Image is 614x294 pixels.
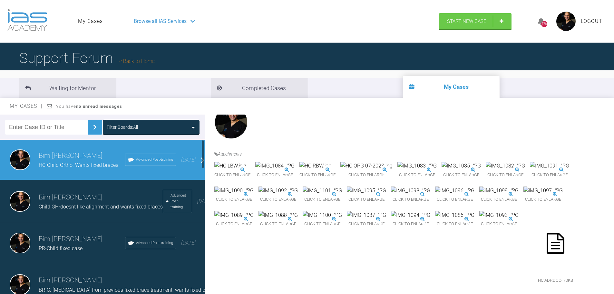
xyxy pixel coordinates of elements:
img: IMG_1084.JPG [255,162,295,170]
span: Browse all IAS Services [134,17,187,25]
input: Enter Case ID or Title [5,120,88,135]
strong: no unread messages [76,104,122,109]
img: chevronRight.28bd32b0.svg [90,122,100,132]
img: IMG_1095.JPG [347,187,386,195]
img: Bim Sawhney [10,191,30,212]
img: Bim Sawhney [214,106,248,139]
span: BR-C. [MEDICAL_DATA] from previous fixed brace treatment. wants fixed braces again and not aligners. [39,287,271,293]
span: HC-Child Ortho. Wants fixed braces [39,162,118,168]
span: Click to enlarge [299,170,336,180]
span: Click to enlarge [397,170,437,180]
h1: Support Forum [19,47,155,69]
span: Click to enlarge [303,195,342,205]
span: Start New Case [447,18,486,24]
span: Click to enlarge [214,170,250,180]
span: Click to enlarge [347,219,386,229]
img: logo-light.3e3ef733.png [7,9,47,31]
span: Click to enlarge [347,195,386,205]
img: HC OPG 07-2023.jpg [340,162,393,170]
span: PR-Child fixed case [39,245,83,251]
img: IMG_1093.JPG [479,211,519,219]
img: IMG_1091.JPG [530,162,569,170]
span: [DATE] [197,198,212,204]
span: Child GH-doesnt like alignment and wants fixed braces [39,204,163,210]
span: Advanced Post-training [136,240,173,246]
h3: Bim [PERSON_NAME] [39,192,163,203]
h3: Bim [PERSON_NAME] [39,150,125,161]
span: Click to enlarge [486,170,525,180]
a: Back to Home [119,58,155,64]
img: IMG_1094.JPG [391,211,430,219]
img: IMG_1085.JPG [442,162,481,170]
span: Click to enlarge [391,219,430,229]
h4: Attachments [214,150,609,157]
img: IMG_1101.JPG [303,187,342,195]
img: HC RBW.jpg [299,162,332,170]
span: Click to enlarge [340,170,393,180]
img: IMG_1090.JPG [214,187,254,195]
img: IMG_1082.JPG [486,162,525,170]
img: IMG_1100.JPG [303,211,342,219]
span: Click to enlarge [258,219,298,229]
a: Start New Case [439,13,512,29]
span: Click to enlarge [258,195,298,205]
img: profile.png [556,12,576,31]
span: Click to enlarge [435,195,474,205]
li: Waiting for Mentor [19,78,116,98]
div: 376 [541,21,547,27]
span: Click to enlarge [442,170,481,180]
span: Click to enlarge [530,170,569,180]
img: IMG_1086.JPG [435,211,474,219]
img: IMG_1089.JPG [214,211,254,219]
span: Click to enlarge [523,195,563,205]
span: HC ADP.doc - 70KB [523,276,588,286]
img: IMG_1097.JPG [523,187,563,195]
span: Click to enlarge [214,195,254,205]
img: IMG_1088.JPG [258,211,298,219]
span: You have [56,104,122,109]
img: IMG_1098.JPG [391,187,430,195]
span: Advanced Post-training [171,193,189,210]
img: HC LBW.jpg [214,162,246,170]
img: Bim Sawhney [10,233,30,253]
span: Click to enlarge [479,219,519,229]
img: IMG_1087.JPG [347,211,386,219]
span: Click to enlarge [479,195,519,205]
img: IMG_1096.JPG [435,187,474,195]
img: Bim Sawhney [10,149,30,170]
img: IMG_1099.JPG [479,187,519,195]
span: Click to enlarge [391,195,430,205]
a: My Cases [78,17,103,25]
span: Click to enlarge [435,219,474,229]
span: Click to enlarge [214,219,254,229]
span: [DATE] [181,240,196,246]
h3: Bim [PERSON_NAME] [39,234,125,245]
div: Filter Boards: All [107,124,138,131]
span: Advanced Post-training [136,157,173,163]
li: Completed Cases [211,78,308,98]
h3: Bim [PERSON_NAME] [39,275,271,286]
img: IMG_1083.JPG [397,162,437,170]
a: Logout [581,17,602,25]
div: [PERSON_NAME] See ADP, Photos and xrays Bim [265,106,609,142]
img: IMG_1092.JPG [258,187,298,195]
li: My Cases [403,76,500,98]
span: My Cases [10,103,43,109]
span: [DATE] [181,157,196,163]
span: Click to enlarge [255,170,295,180]
span: Click to enlarge [303,219,342,229]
